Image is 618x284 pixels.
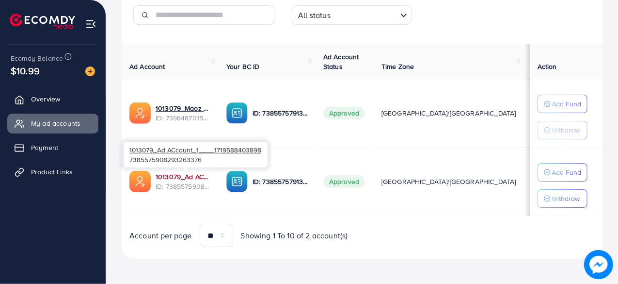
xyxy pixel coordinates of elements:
div: <span class='underline'>1013079_Maoz Jan_1722594506472</span></br>7398487015563755536 [156,103,211,123]
span: 1013079_Ad ACcount_1____1719588403898 [129,145,261,154]
img: image [85,67,95,76]
img: logo [10,14,75,29]
span: [GEOGRAPHIC_DATA]/[GEOGRAPHIC_DATA] [381,177,516,186]
p: ID: 7385575791381397520 [253,107,308,119]
span: $10.99 [11,64,40,78]
div: Search for option [291,5,412,25]
span: Action [538,62,557,71]
span: Product Links [31,167,73,177]
a: Overview [7,89,98,109]
div: 7385575908293263376 [124,142,268,167]
span: ID: 7398487015563755536 [156,113,211,123]
img: ic-ba-acc.ded83a64.svg [226,102,248,124]
p: Add Fund [552,167,581,178]
span: Ad Account Status [323,52,359,71]
span: Overview [31,94,60,104]
p: Add Fund [552,98,581,110]
p: ID: 7385575791381397520 [253,176,308,187]
a: 1013079_Maoz Jan_1722594506472 [156,103,211,113]
span: All status [296,8,333,22]
a: 1013079_Ad ACcount_1____1719588403898 [156,172,211,182]
img: image [584,250,613,279]
button: Withdraw [538,189,587,208]
button: Add Fund [538,163,587,182]
span: [GEOGRAPHIC_DATA]/[GEOGRAPHIC_DATA] [381,108,516,118]
a: My ad accounts [7,114,98,133]
span: Showing 1 To 10 of 2 account(s) [241,230,348,241]
input: Search for option [333,6,396,22]
span: Ecomdy Balance [11,53,63,63]
span: Ad Account [129,62,165,71]
span: ID: 7385575908293263376 [156,182,211,191]
span: Approved [323,107,365,119]
span: Time Zone [381,62,414,71]
button: Withdraw [538,121,587,139]
span: Approved [323,175,365,188]
span: My ad accounts [31,118,80,128]
img: ic-ads-acc.e4c84228.svg [129,171,151,192]
img: ic-ads-acc.e4c84228.svg [129,102,151,124]
span: Account per page [129,230,192,241]
button: Add Fund [538,95,587,113]
a: Payment [7,138,98,157]
p: Withdraw [552,124,580,136]
p: Withdraw [552,193,580,204]
img: menu [85,18,96,30]
span: Your BC ID [226,62,260,71]
a: Product Links [7,162,98,182]
span: Payment [31,143,58,152]
img: ic-ba-acc.ded83a64.svg [226,171,248,192]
